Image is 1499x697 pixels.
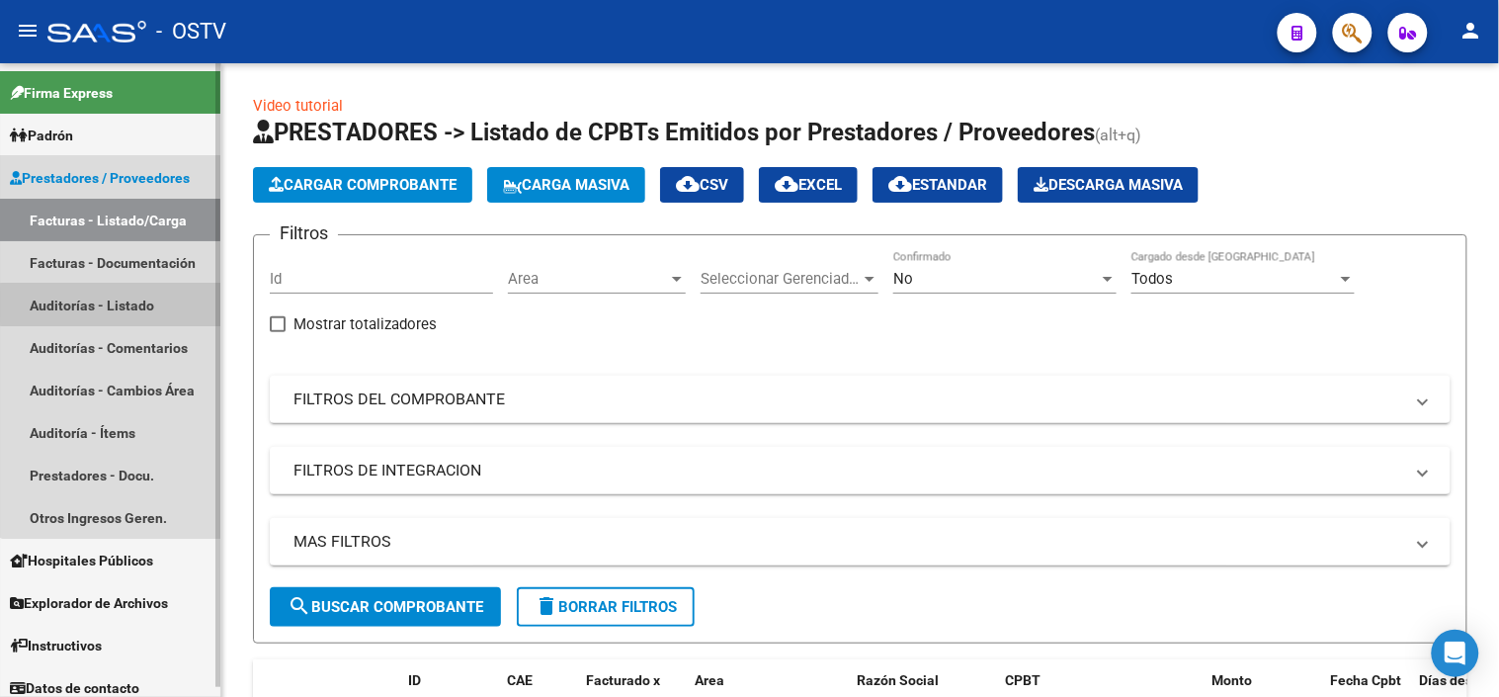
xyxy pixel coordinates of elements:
span: CSV [676,176,728,194]
span: Cargar Comprobante [269,176,457,194]
span: Fecha Cpbt [1331,672,1402,688]
button: Descarga Masiva [1018,167,1199,203]
span: No [893,270,913,288]
span: Todos [1131,270,1173,288]
a: Video tutorial [253,97,343,115]
button: Borrar Filtros [517,587,695,627]
mat-expansion-panel-header: FILTROS DEL COMPROBANTE [270,376,1451,423]
span: PRESTADORES -> Listado de CPBTs Emitidos por Prestadores / Proveedores [253,119,1095,146]
span: EXCEL [775,176,842,194]
mat-icon: cloud_download [676,172,700,196]
button: Estandar [873,167,1003,203]
app-download-masive: Descarga masiva de comprobantes (adjuntos) [1018,167,1199,203]
mat-icon: cloud_download [775,172,798,196]
span: Explorador de Archivos [10,592,168,614]
button: EXCEL [759,167,858,203]
button: Cargar Comprobante [253,167,472,203]
mat-icon: search [288,594,311,618]
span: Prestadores / Proveedores [10,167,190,189]
span: (alt+q) [1095,126,1141,144]
span: Padrón [10,125,73,146]
span: Carga Masiva [503,176,629,194]
mat-panel-title: FILTROS DEL COMPROBANTE [293,389,1403,410]
mat-icon: person [1459,19,1483,43]
span: - OSTV [156,10,226,53]
button: Buscar Comprobante [270,587,501,627]
mat-expansion-panel-header: MAS FILTROS [270,518,1451,566]
span: Borrar Filtros [535,598,677,616]
span: Razón Social [857,672,939,688]
span: Hospitales Públicos [10,550,153,571]
span: Monto [1212,672,1253,688]
span: Estandar [888,176,987,194]
h3: Filtros [270,219,338,247]
span: Instructivos [10,635,102,656]
mat-panel-title: FILTROS DE INTEGRACION [293,460,1403,481]
span: CAE [507,672,533,688]
mat-panel-title: MAS FILTROS [293,531,1403,553]
span: Seleccionar Gerenciador [701,270,861,288]
span: Area [695,672,724,688]
span: Mostrar totalizadores [293,312,437,336]
span: Area [508,270,668,288]
button: Carga Masiva [487,167,645,203]
span: Firma Express [10,82,113,104]
mat-icon: cloud_download [888,172,912,196]
mat-expansion-panel-header: FILTROS DE INTEGRACION [270,447,1451,494]
span: ID [408,672,421,688]
button: CSV [660,167,744,203]
div: Open Intercom Messenger [1432,630,1479,677]
span: Descarga Masiva [1034,176,1183,194]
mat-icon: delete [535,594,558,618]
span: CPBT [1005,672,1041,688]
mat-icon: menu [16,19,40,43]
span: Buscar Comprobante [288,598,483,616]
